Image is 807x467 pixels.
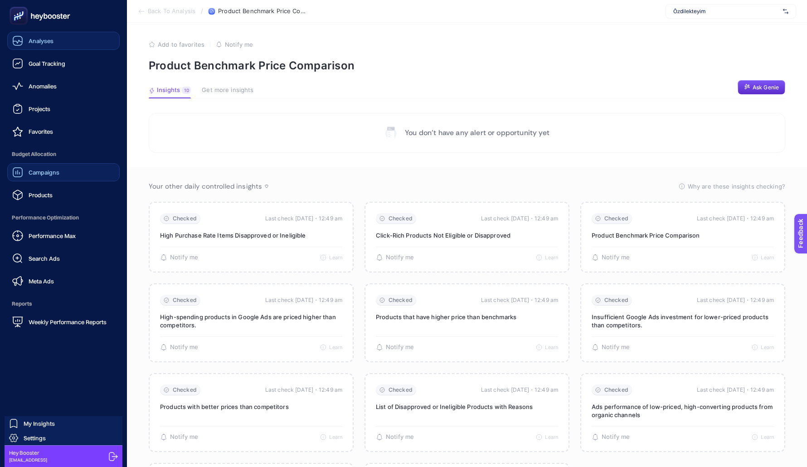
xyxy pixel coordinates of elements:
[536,254,558,261] button: Learn
[697,214,774,223] time: Last check [DATE]・12:49 am
[602,344,630,351] span: Notify me
[9,457,47,463] span: [EMAIL_ADDRESS]
[545,254,558,261] span: Learn
[545,344,558,350] span: Learn
[149,41,204,48] button: Add to favorites
[7,313,120,331] a: Weekly Performance Reports
[160,344,198,351] button: Notify me
[697,385,774,394] time: Last check [DATE]・12:49 am
[320,434,342,440] button: Learn
[182,87,191,94] div: 10
[29,255,60,262] span: Search Ads
[202,87,253,94] span: Get more insights
[376,231,558,239] p: Click-Rich Products Not Eligible or Disapproved
[592,254,630,261] button: Notify me
[225,41,253,48] span: Notify me
[376,344,414,351] button: Notify me
[376,433,414,441] button: Notify me
[29,37,53,44] span: Analyses
[604,387,628,394] span: Checked
[592,344,630,351] button: Notify me
[5,416,122,431] a: My Insights
[389,387,413,394] span: Checked
[7,272,120,290] a: Meta Ads
[160,254,198,261] button: Notify me
[160,231,342,239] p: High Purchase Rate Items Disapproved or Ineligible
[376,313,558,321] p: Products that have higher price than benchmarks
[29,191,53,199] span: Products
[545,434,558,440] span: Learn
[7,249,120,268] a: Search Ads
[320,344,342,350] button: Learn
[738,80,785,95] button: Ask Genie
[218,8,309,15] span: Product Benchmark Price Comparison
[752,434,774,440] button: Learn
[170,433,198,441] span: Notify me
[265,296,342,305] time: Last check [DATE]・12:49 am
[329,254,342,261] span: Learn
[389,297,413,304] span: Checked
[7,209,120,227] span: Performance Optimization
[157,87,180,94] span: Insights
[160,403,342,411] p: Products with better prices than competitors
[386,433,414,441] span: Notify me
[761,434,774,440] span: Learn
[7,100,120,118] a: Projects
[29,105,50,112] span: Projects
[7,145,120,163] span: Budget Allocation
[7,295,120,313] span: Reports
[7,32,120,50] a: Analyses
[386,254,414,261] span: Notify me
[376,254,414,261] button: Notify me
[173,297,197,304] span: Checked
[201,7,203,15] span: /
[481,214,558,223] time: Last check [DATE]・12:49 am
[7,227,120,245] a: Performance Max
[24,434,46,442] span: Settings
[761,254,774,261] span: Learn
[376,403,558,411] p: List of Disapproved or Ineligible Products with Reasons
[7,77,120,95] a: Anomalies
[5,3,34,10] span: Feedback
[604,297,628,304] span: Checked
[5,431,122,445] a: Settings
[29,169,59,176] span: Campaigns
[481,296,558,305] time: Last check [DATE]・12:49 am
[602,433,630,441] span: Notify me
[329,434,342,440] span: Learn
[673,8,779,15] span: Özdilekteyim
[592,231,774,239] p: Product Benchmark Price Comparison
[265,214,342,223] time: Last check [DATE]・12:49 am
[405,127,549,138] p: You don’t have any alert or opportunity yet
[216,41,253,48] button: Notify me
[173,215,197,222] span: Checked
[160,433,198,441] button: Notify me
[592,403,774,419] p: Ads performance of low-priced, high-converting products from organic channels
[386,344,414,351] span: Notify me
[783,7,788,16] img: svg%3e
[7,122,120,141] a: Favorites
[7,186,120,204] a: Products
[697,296,774,305] time: Last check [DATE]・12:49 am
[160,313,342,329] p: High-spending products in Google Ads are priced higher than competitors.
[170,344,198,351] span: Notify me
[29,277,54,285] span: Meta Ads
[536,434,558,440] button: Learn
[604,215,628,222] span: Checked
[170,254,198,261] span: Notify me
[592,313,774,329] p: Insufficient Google Ads investment for lower-priced products than competitors.
[329,344,342,350] span: Learn
[602,254,630,261] span: Notify me
[688,182,785,191] span: Why are these insights checking?
[753,84,779,91] span: Ask Genie
[7,54,120,73] a: Goal Tracking
[761,344,774,350] span: Learn
[158,41,204,48] span: Add to favorites
[592,433,630,441] button: Notify me
[320,254,342,261] button: Learn
[752,344,774,350] button: Learn
[29,83,57,90] span: Anomalies
[389,215,413,222] span: Checked
[481,385,558,394] time: Last check [DATE]・12:49 am
[265,385,342,394] time: Last check [DATE]・12:49 am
